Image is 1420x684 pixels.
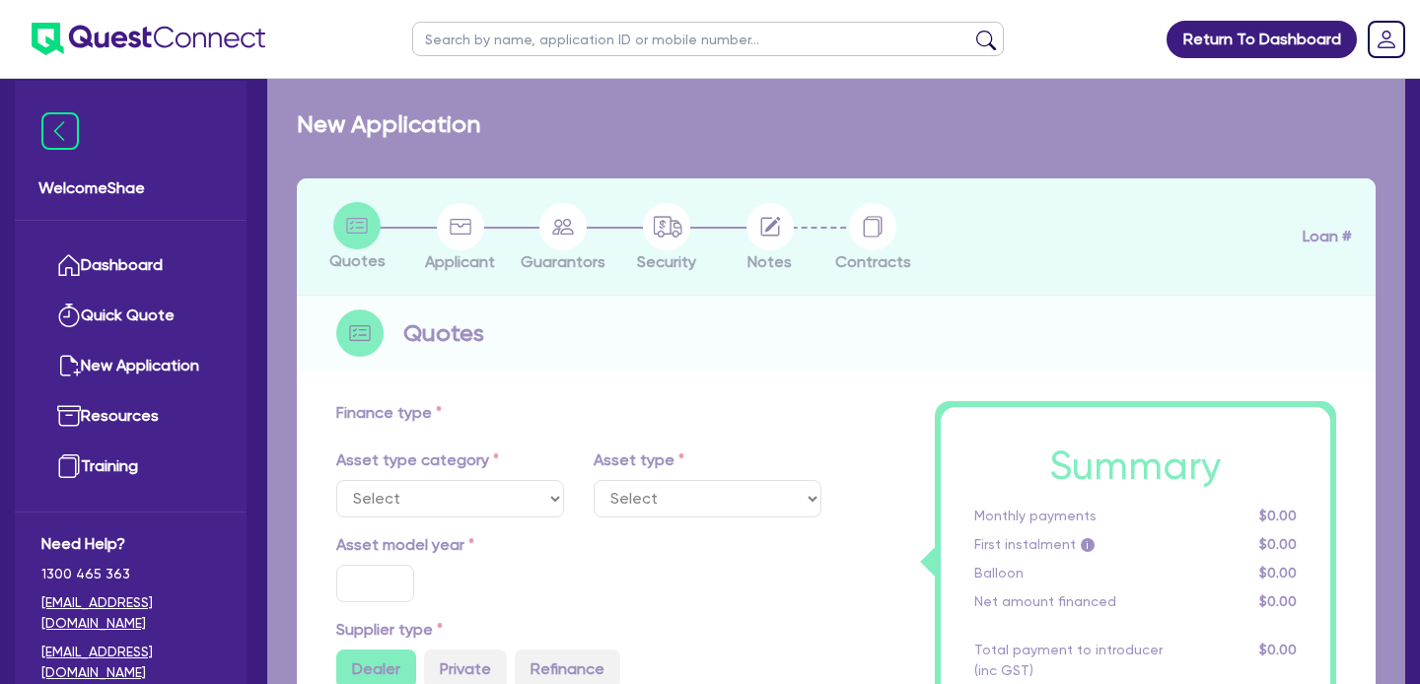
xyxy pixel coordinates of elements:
span: Welcome Shae [38,176,223,200]
a: New Application [41,341,220,391]
input: Search by name, application ID or mobile number... [412,22,1004,56]
span: 1300 465 363 [41,564,220,584]
a: [EMAIL_ADDRESS][DOMAIN_NAME] [41,642,220,683]
a: Dropdown toggle [1361,14,1412,65]
img: quest-connect-logo-blue [32,23,265,55]
a: Training [41,442,220,492]
img: quick-quote [57,304,81,327]
a: Resources [41,391,220,442]
a: [EMAIL_ADDRESS][DOMAIN_NAME] [41,592,220,634]
img: icon-menu-close [41,112,79,150]
a: Dashboard [41,240,220,291]
a: Quick Quote [41,291,220,341]
img: resources [57,404,81,428]
span: Need Help? [41,532,220,556]
img: new-application [57,354,81,377]
img: training [57,454,81,478]
a: Return To Dashboard [1167,21,1357,58]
